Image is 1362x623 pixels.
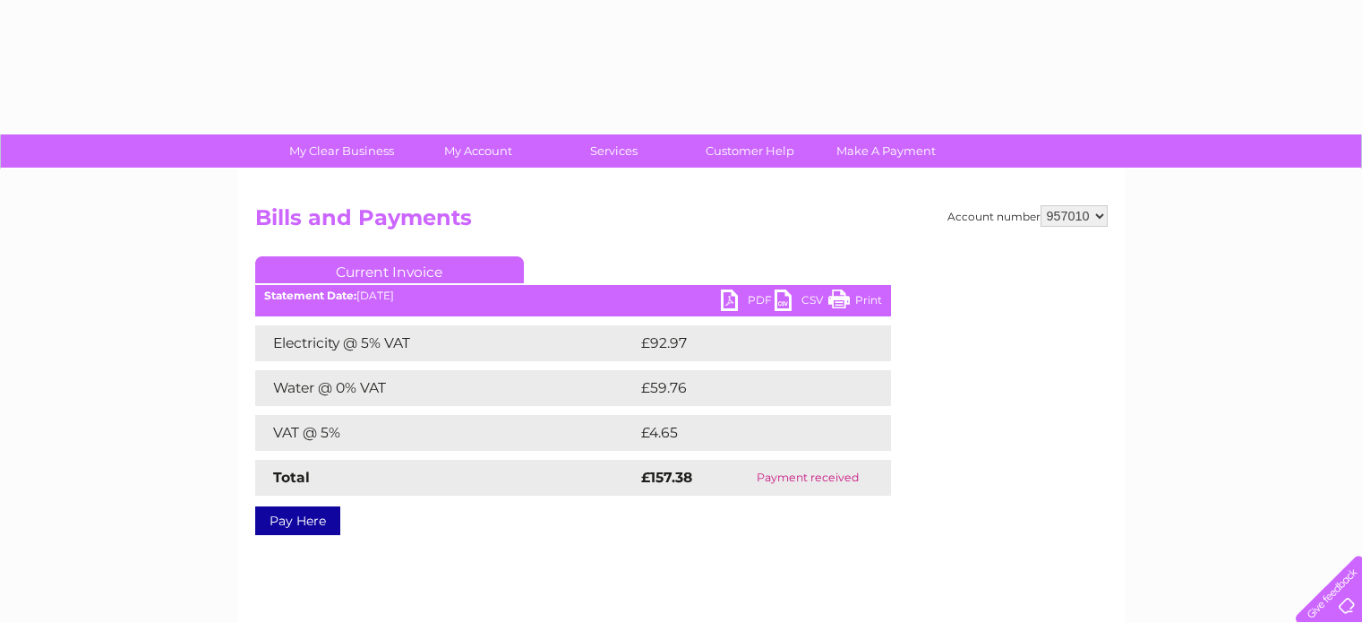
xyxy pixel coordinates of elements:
td: £59.76 [637,370,855,406]
a: My Account [404,134,552,168]
strong: Total [273,469,310,486]
a: PDF [721,290,775,316]
a: Make A Payment [812,134,960,168]
td: VAT @ 5% [255,415,637,451]
b: Statement Date: [264,289,356,302]
td: Water @ 0% VAT [255,370,637,406]
a: Services [540,134,688,168]
strong: £157.38 [641,469,692,486]
div: Account number [947,205,1108,227]
td: £92.97 [637,325,855,361]
a: Current Invoice [255,256,524,283]
a: CSV [775,290,828,316]
h2: Bills and Payments [255,205,1108,239]
a: Pay Here [255,506,340,535]
td: £4.65 [637,415,849,451]
a: Customer Help [676,134,824,168]
td: Payment received [725,460,890,496]
td: Electricity @ 5% VAT [255,325,637,361]
a: My Clear Business [268,134,415,168]
div: [DATE] [255,290,891,302]
a: Print [828,290,882,316]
